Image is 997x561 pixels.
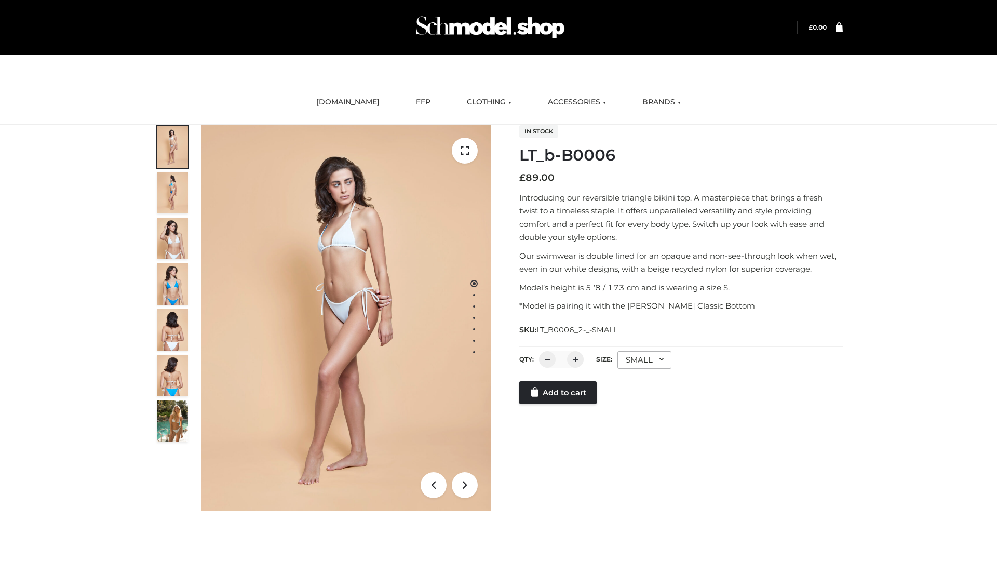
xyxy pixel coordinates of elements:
bdi: 89.00 [519,172,555,183]
img: ArielClassicBikiniTop_CloudNine_AzureSky_OW114ECO_7-scaled.jpg [157,309,188,351]
p: *Model is pairing it with the [PERSON_NAME] Classic Bottom [519,299,843,313]
span: In stock [519,125,558,138]
a: [DOMAIN_NAME] [308,91,387,114]
img: Arieltop_CloudNine_AzureSky2.jpg [157,400,188,442]
bdi: 0.00 [809,23,827,31]
img: ArielClassicBikiniTop_CloudNine_AzureSky_OW114ECO_4-scaled.jpg [157,263,188,305]
span: LT_B0006_2-_-SMALL [536,325,617,335]
img: ArielClassicBikiniTop_CloudNine_AzureSky_OW114ECO_1 [201,125,491,511]
img: Schmodel Admin 964 [412,7,568,48]
h1: LT_b-B0006 [519,146,843,165]
div: SMALL [617,351,671,369]
img: ArielClassicBikiniTop_CloudNine_AzureSky_OW114ECO_1-scaled.jpg [157,126,188,168]
a: FFP [408,91,438,114]
p: Model’s height is 5 ‘8 / 173 cm and is wearing a size S. [519,281,843,295]
span: SKU: [519,324,618,336]
label: QTY: [519,355,534,363]
a: ACCESSORIES [540,91,614,114]
a: £0.00 [809,23,827,31]
a: BRANDS [635,91,689,114]
span: £ [809,23,813,31]
a: CLOTHING [459,91,519,114]
p: Our swimwear is double lined for an opaque and non-see-through look when wet, even in our white d... [519,249,843,276]
img: ArielClassicBikiniTop_CloudNine_AzureSky_OW114ECO_3-scaled.jpg [157,218,188,259]
label: Size: [596,355,612,363]
span: £ [519,172,526,183]
img: ArielClassicBikiniTop_CloudNine_AzureSky_OW114ECO_8-scaled.jpg [157,355,188,396]
img: ArielClassicBikiniTop_CloudNine_AzureSky_OW114ECO_2-scaled.jpg [157,172,188,213]
p: Introducing our reversible triangle bikini top. A masterpiece that brings a fresh twist to a time... [519,191,843,244]
a: Add to cart [519,381,597,404]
